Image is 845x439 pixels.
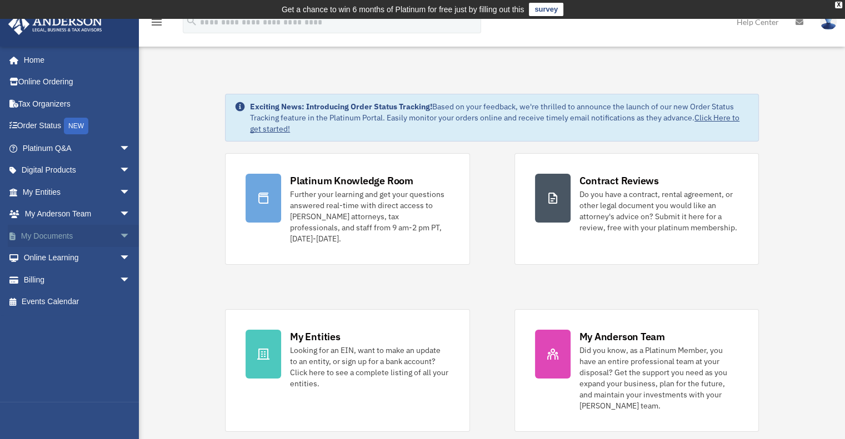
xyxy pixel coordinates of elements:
span: arrow_drop_down [119,159,142,182]
a: Contract Reviews Do you have a contract, rental agreement, or other legal document you would like... [514,153,759,265]
a: Order StatusNEW [8,115,147,138]
div: NEW [64,118,88,134]
a: menu [150,19,163,29]
img: User Pic [820,14,837,30]
a: My Anderson Teamarrow_drop_down [8,203,147,225]
span: arrow_drop_down [119,225,142,248]
a: My Anderson Team Did you know, as a Platinum Member, you have an entire professional team at your... [514,309,759,432]
i: menu [150,16,163,29]
div: Do you have a contract, rental agreement, or other legal document you would like an attorney's ad... [579,189,738,233]
a: My Documentsarrow_drop_down [8,225,147,247]
a: Platinum Q&Aarrow_drop_down [8,137,147,159]
a: My Entitiesarrow_drop_down [8,181,147,203]
div: My Anderson Team [579,330,665,344]
a: Tax Organizers [8,93,147,115]
a: My Entities Looking for an EIN, want to make an update to an entity, or sign up for a bank accoun... [225,309,469,432]
div: Platinum Knowledge Room [290,174,413,188]
a: Events Calendar [8,291,147,313]
a: Digital Productsarrow_drop_down [8,159,147,181]
span: arrow_drop_down [119,247,142,270]
a: Online Ordering [8,71,147,93]
span: arrow_drop_down [119,181,142,204]
a: Click Here to get started! [250,113,739,134]
a: Online Learningarrow_drop_down [8,247,147,269]
div: Did you know, as a Platinum Member, you have an entire professional team at your disposal? Get th... [579,345,738,411]
span: arrow_drop_down [119,137,142,160]
a: survey [529,3,563,16]
span: arrow_drop_down [119,269,142,291]
a: Home [8,49,142,71]
div: close [835,2,842,8]
div: Get a chance to win 6 months of Platinum for free just by filling out this [282,3,524,16]
a: Platinum Knowledge Room Further your learning and get your questions answered real-time with dire... [225,153,469,265]
strong: Exciting News: Introducing Order Status Tracking! [250,102,432,112]
span: arrow_drop_down [119,203,142,226]
div: Contract Reviews [579,174,659,188]
a: Billingarrow_drop_down [8,269,147,291]
div: Looking for an EIN, want to make an update to an entity, or sign up for a bank account? Click her... [290,345,449,389]
div: Further your learning and get your questions answered real-time with direct access to [PERSON_NAM... [290,189,449,244]
i: search [186,15,198,27]
div: Based on your feedback, we're thrilled to announce the launch of our new Order Status Tracking fe... [250,101,749,134]
img: Anderson Advisors Platinum Portal [5,13,106,35]
div: My Entities [290,330,340,344]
